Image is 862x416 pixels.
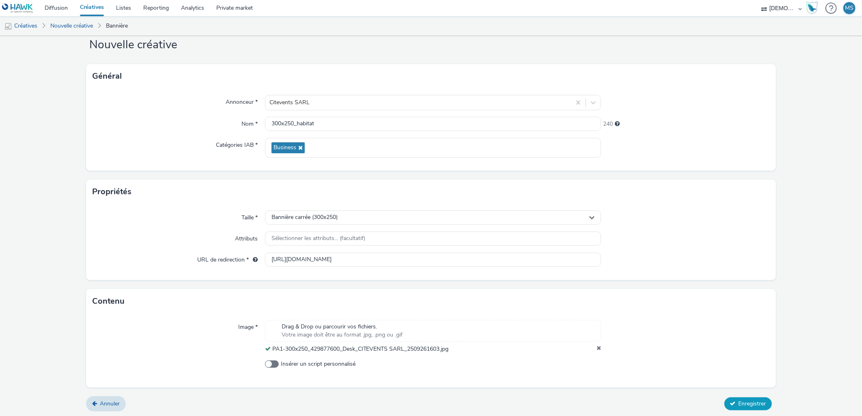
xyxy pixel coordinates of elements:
[92,70,122,82] h3: Général
[102,16,132,36] a: Bannière
[281,360,356,368] span: Insérer un script personnalisé
[265,253,601,267] input: url...
[272,345,449,353] span: PA1-300x250_429877600_Desk_CITEVENTS SARL_2509261603.jpg
[222,95,261,106] label: Annonceur *
[46,16,97,36] a: Nouvelle créative
[272,235,366,242] span: Sélectionner les attributs... (facultatif)
[100,400,120,407] span: Annuler
[603,120,613,128] span: 240
[274,144,296,151] span: Business
[213,138,261,149] label: Catégories IAB *
[282,323,403,331] span: Drag & Drop ou parcourir vos fichiers.
[4,22,12,30] img: mobile
[739,400,766,407] span: Enregistrer
[272,214,338,221] span: Bannière carrée (300x250)
[92,295,125,307] h3: Contenu
[194,253,261,264] label: URL de redirection *
[2,3,33,13] img: undefined Logo
[615,120,620,128] div: 255 caractères maximum
[238,117,261,128] label: Nom *
[238,210,261,222] label: Taille *
[806,2,821,15] a: Hawk Academy
[282,331,403,339] span: Votre image doit être au format .jpg, .png ou .gif
[249,256,258,264] div: L'URL de redirection sera utilisée comme URL de validation avec certains SSP et ce sera l'URL de ...
[265,117,601,131] input: Nom
[235,320,261,331] label: Image *
[806,2,818,15] img: Hawk Academy
[232,232,261,243] label: Attributs
[724,397,772,410] button: Enregistrer
[845,2,854,14] div: MS
[92,186,131,198] h3: Propriétés
[86,37,776,53] h1: Nouvelle créative
[86,396,126,412] a: Annuler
